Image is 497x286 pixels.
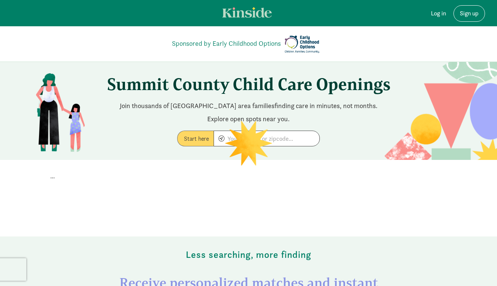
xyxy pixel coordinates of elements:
[40,101,457,111] p: Join thousands of [GEOGRAPHIC_DATA] area families
[177,131,214,146] label: Start here
[40,236,457,273] div: Less searching, more finding
[40,114,457,124] p: Explore open spots near you.
[214,131,319,146] input: Your address or zipcode...
[172,38,281,48] a: Sponsored by Early Childhood Options
[50,172,447,181] p: ...
[222,7,271,18] img: light.svg
[453,5,485,22] a: Sign up
[282,33,322,56] img: Early Childhood Options
[425,5,452,22] a: Log in
[274,101,378,110] span: finding care in minutes, not months.
[40,74,457,95] h1: Summit County Child Care Openings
